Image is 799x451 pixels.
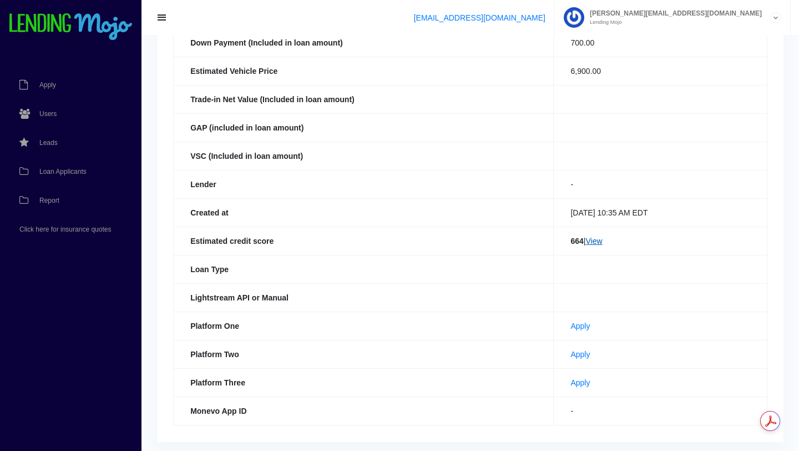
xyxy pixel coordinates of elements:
th: Platform Three [174,368,554,397]
img: Profile image [564,7,584,28]
a: View [585,237,602,245]
td: [DATE] 10:35 AM EDT [554,198,767,227]
b: 664 [570,237,583,245]
span: Report [39,197,59,204]
td: | [554,227,767,255]
span: [PERSON_NAME][EMAIL_ADDRESS][DOMAIN_NAME] [584,10,762,17]
td: - [554,170,767,198]
th: Lender [174,170,554,198]
span: Users [39,111,57,117]
span: Click here for insurance quotes [19,226,111,233]
th: Lightstream API or Manual [174,283,554,312]
a: [EMAIL_ADDRESS][DOMAIN_NAME] [414,13,545,22]
a: Apply [570,350,590,359]
th: VSC (Included in loan amount) [174,142,554,170]
a: Apply [570,378,590,387]
a: Apply [570,322,590,330]
th: Down Payment (Included in loan amount) [174,28,554,57]
th: Monevo App ID [174,397,554,425]
img: logo-small.png [8,13,133,41]
td: 700.00 [554,28,767,57]
th: Created at [174,198,554,227]
td: 6,900.00 [554,57,767,85]
th: Trade-in Net Value (Included in loan amount) [174,85,554,113]
span: Leads [39,139,58,146]
td: - [554,397,767,425]
th: Estimated Vehicle Price [174,57,554,85]
small: Lending Mojo [584,19,762,25]
th: Estimated credit score [174,227,554,255]
th: Platform One [174,312,554,340]
th: GAP (included in loan amount) [174,113,554,142]
th: Platform Two [174,340,554,368]
th: Loan Type [174,255,554,283]
span: Loan Applicants [39,168,87,175]
span: Apply [39,82,56,88]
